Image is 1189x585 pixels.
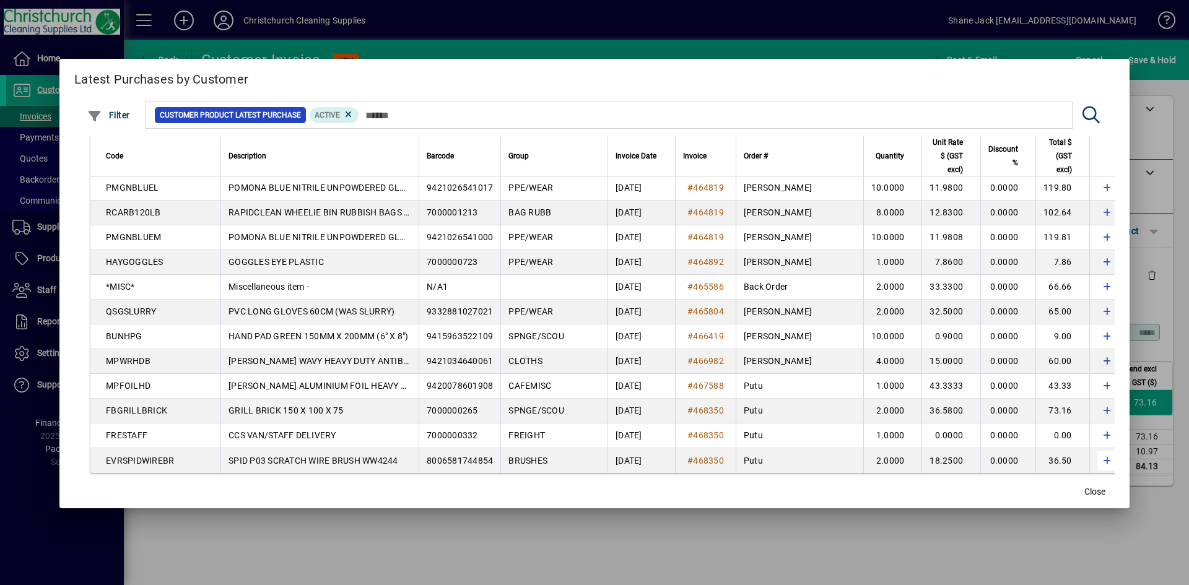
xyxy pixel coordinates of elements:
a: #465586 [683,280,728,293]
span: 465586 [693,282,724,292]
a: #464892 [683,255,728,269]
h2: Latest Purchases by Customer [59,59,1130,95]
span: 9420078601908 [427,381,493,391]
span: PPE/WEAR [508,232,553,242]
span: 7000000332 [427,430,478,440]
span: PMGNBLUEL [106,183,159,193]
td: 10.0000 [863,225,922,250]
td: 1.0000 [863,423,922,448]
td: 1.0000 [863,250,922,275]
td: [DATE] [608,349,675,374]
span: 466982 [693,356,724,366]
span: 8006581744854 [427,456,493,466]
td: 0.0000 [980,448,1035,473]
td: [DATE] [608,176,675,201]
span: 464892 [693,257,724,267]
td: [PERSON_NAME] [736,324,863,349]
td: [DATE] [608,399,675,423]
td: 2.0000 [863,275,922,300]
td: [PERSON_NAME] [736,250,863,275]
td: [DATE] [608,250,675,275]
span: MPWRHDB [106,356,150,366]
span: N/A1 [427,282,448,292]
td: [DATE] [608,275,675,300]
span: 9421026541017 [427,183,493,193]
td: 18.2500 [921,448,980,473]
span: 9415963522109 [427,331,493,341]
span: [PERSON_NAME] WAVY HEAVY DUTY ANTIBACTERIAL WIPES 50CM X 30CM 90S 45M - BLUE [229,356,596,366]
div: Group [508,149,600,163]
td: [PERSON_NAME] [736,225,863,250]
span: # [687,306,693,316]
span: Customer Product Latest Purchase [160,109,301,121]
span: # [687,430,693,440]
span: Invoice [683,149,707,163]
span: SPID P03 SCRATCH WIRE BRUSH WW4244 [229,456,398,466]
span: 9421034640061 [427,356,493,366]
span: # [687,282,693,292]
td: 10.0000 [863,324,922,349]
td: 11.9808 [921,225,980,250]
span: POMONA BLUE NITRILE UNPOWDERED GLOVES LARGE 100S [229,183,474,193]
td: 0.0000 [980,300,1035,324]
td: 33.3300 [921,275,980,300]
span: GRILL BRICK 150 X 100 X 75 [229,405,344,415]
span: PVC LONG GLOVES 60CM (WAS SLURRY) [229,306,394,316]
span: Description [229,149,266,163]
td: 0.0000 [980,176,1035,201]
span: Order # [744,149,768,163]
span: QSGSLURRY [106,306,156,316]
div: Quantity [871,149,916,163]
td: Putu [736,374,863,399]
span: 464819 [693,207,724,217]
span: 468350 [693,430,724,440]
div: Order # [744,149,856,163]
a: #468350 [683,428,728,442]
div: Unit Rate $ (GST excl) [930,136,974,176]
span: PPE/WEAR [508,306,553,316]
span: # [687,257,693,267]
td: Putu [736,399,863,423]
mat-chip: Product Activation Status: Active [310,107,359,123]
a: #465804 [683,305,728,318]
td: [DATE] [608,324,675,349]
td: Putu [736,448,863,473]
td: 0.9000 [921,324,980,349]
div: Description [229,149,411,163]
span: [PERSON_NAME] ALUMINIUM FOIL HEAVY DUTY 44CM X 150M X 16MU [229,381,514,391]
span: EVRSPIDWIREBR [106,456,174,466]
span: 464819 [693,183,724,193]
span: 464819 [693,232,724,242]
td: [DATE] [608,423,675,448]
td: 0.0000 [980,324,1035,349]
td: [DATE] [608,201,675,225]
a: #466982 [683,354,728,368]
td: 119.81 [1035,225,1089,250]
td: 0.0000 [980,374,1035,399]
span: HAND PAD GREEN 150MM X 200MM (6" X 8") [229,331,409,341]
span: BAG RUBB [508,207,551,217]
td: 2.0000 [863,300,922,324]
span: FBGRILLBRICK [106,405,167,415]
td: 0.0000 [980,275,1035,300]
span: RAPIDCLEAN WHEELIE BIN RUBBISH BAGS BLACK 925MM X 1200MM X 33MU 120L 25S [229,207,583,217]
td: 8.0000 [863,201,922,225]
span: 9332881027021 [427,306,493,316]
td: 73.16 [1035,399,1089,423]
span: Barcode [427,149,454,163]
span: MPFOILHD [106,381,150,391]
div: Barcode [427,149,493,163]
span: Code [106,149,123,163]
td: 2.0000 [863,399,922,423]
td: [PERSON_NAME] [736,300,863,324]
div: Invoice Date [616,149,668,163]
span: CCS VAN/STAFF DELIVERY [229,430,336,440]
td: 0.0000 [980,225,1035,250]
td: 36.5800 [921,399,980,423]
td: [PERSON_NAME] [736,176,863,201]
td: [PERSON_NAME] [736,201,863,225]
span: 468350 [693,405,724,415]
span: FRESTAFF [106,430,147,440]
td: 43.33 [1035,374,1089,399]
td: 43.3333 [921,374,980,399]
